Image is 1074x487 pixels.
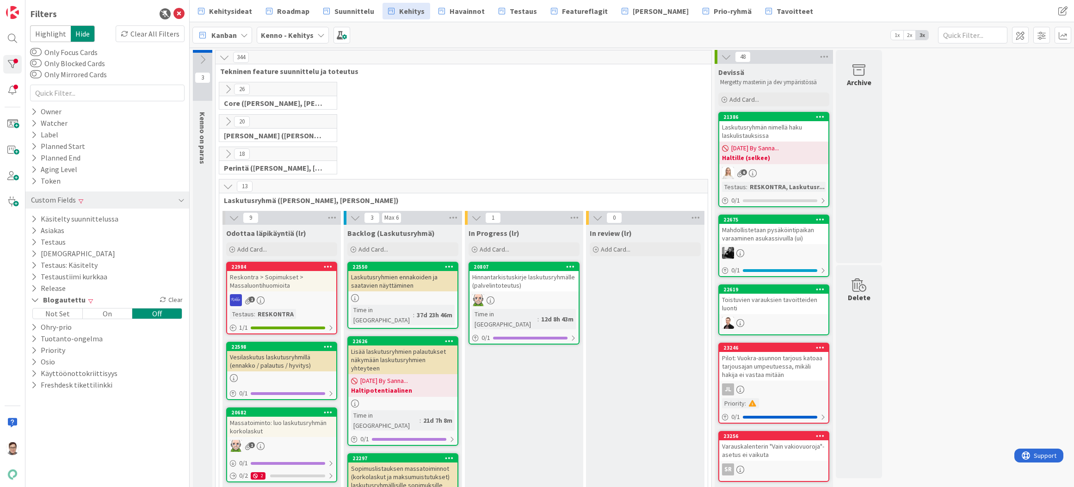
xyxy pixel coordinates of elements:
[220,67,700,76] span: Tekninen feature suunnittelu ja toteutus
[209,6,252,17] span: Kehitysideat
[348,345,457,374] div: Lisää laskutusryhmien palautukset näkymään laskutusryhmien yhteyteen
[719,344,828,381] div: 23246Pilot: Vuokra-asunnon tarjous katoaa tarjousajan umpeutuessa, mikäli hakija ei vastaa mitään
[239,388,248,398] span: 0 / 1
[30,59,42,68] button: Only Blocked Cards
[30,333,104,345] button: Tuotanto-ongelma
[719,167,828,179] div: SL
[433,3,490,19] a: Havainnot
[472,309,537,329] div: Time in [GEOGRAPHIC_DATA]
[562,6,608,17] span: Featureflagit
[198,112,207,164] span: Kenno on paras
[729,95,759,104] span: Add Card...
[469,263,579,291] div: 20807Hinnantarkistuskirje laskutusryhmälle (palvelintoteutus)
[227,408,336,437] div: 20682Massatoiminto: luo laskutusryhmän korkolaskut
[719,285,828,294] div: 22619
[243,212,259,223] span: 9
[719,463,828,475] div: SR
[360,434,369,444] span: 0 / 1
[722,153,826,162] b: Haltille (selkee)
[71,25,95,42] span: Hide
[6,468,19,481] img: avatar
[30,175,62,187] div: Token
[722,398,745,408] div: Priority
[224,99,325,108] span: Core (Pasi, Jussi, JaakkoHä, Jyri, Leo, MikkoK, Väinö, MattiH)
[723,433,828,439] div: 23256
[590,228,632,238] span: In review (lr)
[731,143,779,153] span: [DATE] By Sanna...
[158,294,185,306] div: Clear
[719,383,828,395] div: JL
[30,70,42,79] button: Only Mirrored Cards
[746,182,747,192] span: :
[226,407,337,482] a: 20682Massatoiminto: luo laskutusryhmän korkolaskutAN0/10/22
[848,292,870,303] div: Delete
[233,52,249,63] span: 344
[239,323,248,333] span: 1 / 1
[735,51,751,62] span: 48
[226,262,337,334] a: 22984Reskontra > Sopimukset > MassaluontihuomioitaRSTestaus:RESKONTRA1/1
[351,305,413,325] div: Time in [GEOGRAPHIC_DATA]
[348,271,457,291] div: Laskutusryhmien ennakoiden ja saatavien näyttäminen
[318,3,380,19] a: Suunnittelu
[30,368,118,379] button: Käyttöönottokriittisyys
[493,3,543,19] a: Testaus
[224,131,325,140] span: Halti (Sebastian, VilleH, Riikka, Antti, MikkoV, PetriH, PetriM)
[719,440,828,461] div: Varauskalenterin "Vain vakiovuoroja"-asetus ei vaikuta
[916,31,928,40] span: 3x
[227,271,336,291] div: Reskontra > Sopimukset > Massaluontihuomioita
[30,259,99,271] button: Testaus: Käsitelty
[719,247,828,259] div: KM
[719,121,828,142] div: Laskutusryhmän nimellä haku laskulistauksissa
[731,412,740,422] span: 0 / 1
[116,25,185,42] div: Clear All Filters
[227,388,336,399] div: 0/1
[903,31,916,40] span: 2x
[358,245,388,253] span: Add Card...
[352,264,457,270] div: 22550
[226,228,306,238] span: Odottaa läpikäyntiä (lr)
[718,343,829,424] a: 23246Pilot: Vuokra-asunnon tarjous katoaa tarjousajan umpeutuessa, mikäli hakija ei vastaa mitään...
[231,264,336,270] div: 22984
[731,196,740,205] span: 0 / 1
[227,343,336,351] div: 22598
[723,286,828,293] div: 22619
[234,148,250,160] span: 18
[227,470,336,481] div: 0/22
[719,352,828,381] div: Pilot: Vuokra-asunnon tarjous katoaa tarjousajan umpeutuessa, mikäli hakija ei vastaa mitään
[19,1,42,12] span: Support
[227,457,336,469] div: 0/1
[722,167,734,179] img: SL
[719,216,828,224] div: 22675
[348,337,457,345] div: 22626
[255,309,296,319] div: RESKONTRA
[719,195,828,206] div: 0/1
[718,68,744,77] span: Devissä
[132,308,182,319] div: Off
[745,398,746,408] span: :
[352,455,457,462] div: 22297
[722,463,734,475] div: SR
[420,415,421,425] span: :
[30,321,73,333] button: Ohry-prio
[30,236,67,248] button: Testaus
[30,283,67,294] button: Release
[723,114,828,120] div: 21386
[227,351,336,371] div: Vesilaskutus laskutusryhmillä (ennakko / palautus / hyvitys)
[30,58,105,69] label: Only Blocked Cards
[469,228,519,238] span: In Progress (lr)
[30,117,68,129] div: Watcher
[211,30,237,41] span: Kanban
[383,3,430,19] a: Kehitys
[352,338,457,345] div: 22626
[719,432,828,461] div: 23256Varauskalenterin "Vain vakiovuoroja"-asetus ei vaikuta
[469,271,579,291] div: Hinnantarkistuskirje laskutusryhmälle (palvelintoteutus)
[277,6,309,17] span: Roadmap
[226,342,337,400] a: 22598Vesilaskutus laskutusryhmillä (ennakko / palautus / hyvitys)0/1
[30,225,65,236] button: Asiakas
[33,308,83,319] div: Not Set
[30,164,78,175] div: Aging Level
[777,6,813,17] span: Tavoitteet
[537,314,539,324] span: :
[227,294,336,306] div: RS
[399,6,425,17] span: Kehitys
